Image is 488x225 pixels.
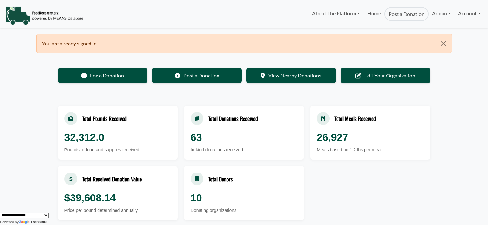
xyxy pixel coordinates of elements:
a: Translate [19,220,47,224]
img: Google Translate [19,220,30,225]
a: Home [364,7,384,21]
div: 26,927 [317,130,424,145]
a: Edit Your Organization [341,68,430,83]
div: Total Pounds Received [82,114,127,123]
a: Log a Donation [58,68,148,83]
a: Post a Donation [152,68,242,83]
div: Total Donors [208,175,233,183]
div: Pounds of food and supplies received [64,147,171,153]
div: 63 [191,130,297,145]
a: Admin [429,7,454,20]
div: Meals based on 1.2 lbs per meal [317,147,424,153]
a: View Nearby Donations [246,68,336,83]
div: You are already signed in. [36,34,452,53]
img: NavigationLogo_FoodRecovery-91c16205cd0af1ed486a0f1a7774a6544ea792ac00100771e7dd3ec7c0e58e41.png [5,6,83,25]
button: Close [435,34,451,53]
div: Total Meals Received [334,114,376,123]
div: 10 [191,190,297,205]
a: Account [455,7,484,20]
a: Post a Donation [384,7,429,21]
div: In-kind donations received [191,147,297,153]
div: Total Donations Received [208,114,258,123]
div: Total Received Donation Value [82,175,142,183]
div: $39,608.14 [64,190,171,205]
div: 32,312.0 [64,130,171,145]
div: Price per pound determined annually [64,207,171,214]
a: About The Platform [309,7,364,20]
div: Donating organizations [191,207,297,214]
